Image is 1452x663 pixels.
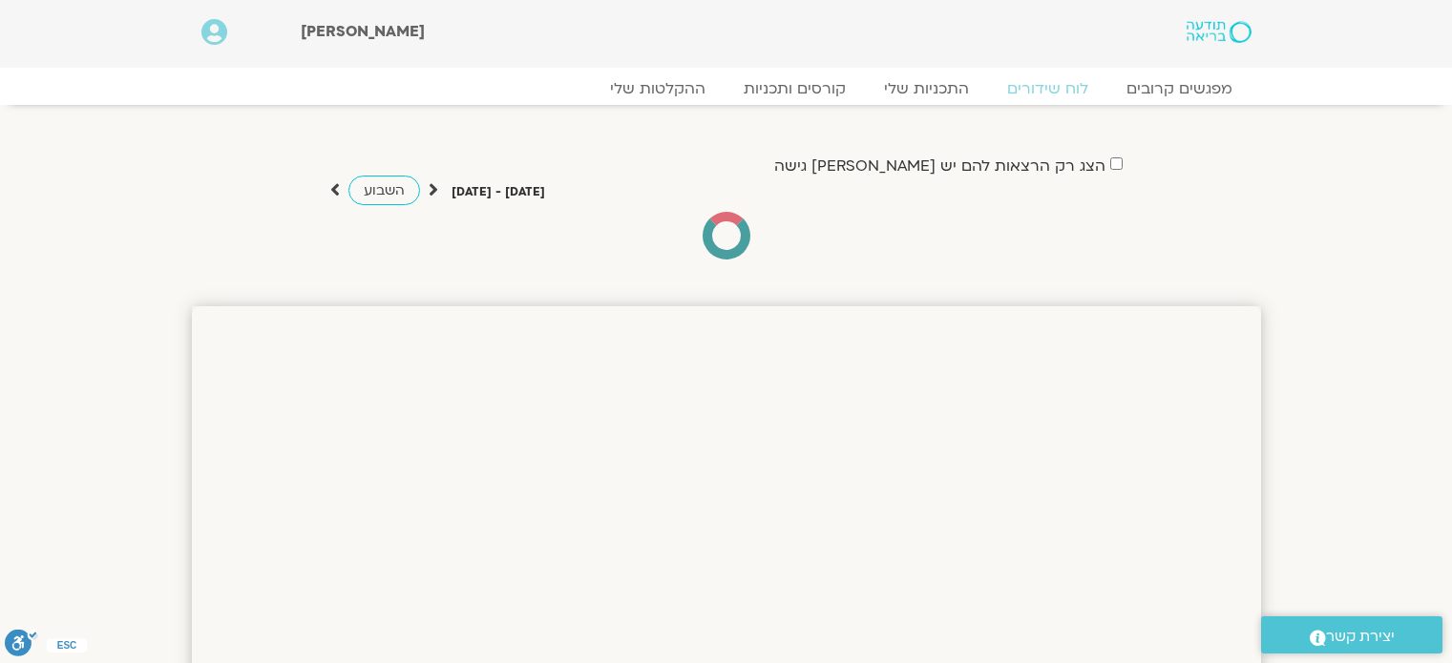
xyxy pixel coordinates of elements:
[452,182,545,202] p: [DATE] - [DATE]
[201,79,1252,98] nav: Menu
[1261,616,1442,653] a: יצירת קשר
[1326,624,1395,650] span: יצירת קשר
[988,79,1107,98] a: לוח שידורים
[301,21,425,42] span: [PERSON_NAME]
[1107,79,1252,98] a: מפגשים קרובים
[348,176,420,205] a: השבוע
[865,79,988,98] a: התכניות שלי
[725,79,865,98] a: קורסים ותכניות
[774,157,1105,175] label: הצג רק הרצאות להם יש [PERSON_NAME] גישה
[591,79,725,98] a: ההקלטות שלי
[364,181,405,199] span: השבוע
